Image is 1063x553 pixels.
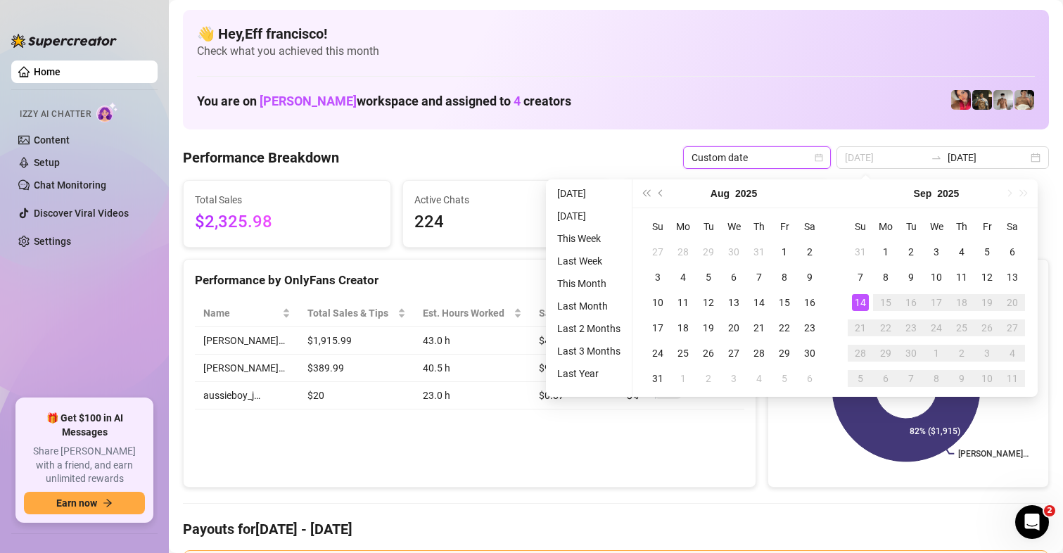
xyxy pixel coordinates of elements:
div: 8 [877,269,894,286]
td: 2025-08-01 [772,239,797,265]
td: 2025-08-31 [645,366,670,391]
td: 2025-08-12 [696,290,721,315]
div: 18 [675,319,692,336]
span: Izzy AI Chatter [20,108,91,121]
td: 2025-10-06 [873,366,898,391]
td: $389.99 [299,355,414,382]
td: 2025-09-13 [1000,265,1025,290]
td: 2025-08-19 [696,315,721,341]
input: Start date [845,150,925,165]
td: 2025-09-27 [1000,315,1025,341]
td: 2025-08-10 [645,290,670,315]
img: Vanessa [951,90,971,110]
span: 224 [414,209,599,236]
a: Discover Viral Videos [34,208,129,219]
h4: Performance Breakdown [183,148,339,167]
td: 2025-09-25 [949,315,974,341]
td: 2025-09-01 [670,366,696,391]
td: 2025-07-27 [645,239,670,265]
td: 2025-09-02 [696,366,721,391]
div: 5 [979,243,995,260]
span: Total Sales & Tips [307,305,395,321]
div: 23 [903,319,919,336]
li: Last Month [552,298,626,314]
div: Performance by OnlyFans Creator [195,271,744,290]
span: swap-right [931,152,942,163]
div: 6 [801,370,818,387]
td: 2025-08-03 [645,265,670,290]
td: 2025-09-18 [949,290,974,315]
th: Mo [873,214,898,239]
td: 2025-09-09 [898,265,924,290]
td: 2025-08-05 [696,265,721,290]
td: 2025-08-20 [721,315,746,341]
iframe: Intercom live chat [1015,505,1049,539]
div: 29 [700,243,717,260]
th: Fr [772,214,797,239]
div: 28 [675,243,692,260]
td: 2025-09-01 [873,239,898,265]
div: 21 [751,319,768,336]
th: Sales / Hour [530,300,618,327]
div: 26 [700,345,717,362]
div: 11 [953,269,970,286]
div: 27 [725,345,742,362]
li: Last Week [552,253,626,269]
div: 2 [953,345,970,362]
td: 2025-08-18 [670,315,696,341]
div: 25 [953,319,970,336]
td: 2025-09-07 [848,265,873,290]
div: 3 [928,243,945,260]
div: 11 [1004,370,1021,387]
div: 1 [928,345,945,362]
th: Tu [898,214,924,239]
div: 2 [700,370,717,387]
td: 2025-07-28 [670,239,696,265]
td: 2025-08-24 [645,341,670,366]
span: Earn now [56,497,97,509]
button: Last year (Control + left) [638,179,654,208]
td: 2025-10-10 [974,366,1000,391]
div: 4 [1004,345,1021,362]
h4: 👋 Hey, Eff francisco ! [197,24,1035,44]
button: Choose a year [735,179,757,208]
td: 2025-08-22 [772,315,797,341]
div: 5 [852,370,869,387]
div: 4 [953,243,970,260]
div: 19 [979,294,995,311]
div: 12 [700,294,717,311]
td: [PERSON_NAME]… [195,355,299,382]
td: 2025-07-31 [746,239,772,265]
td: 2025-10-03 [974,341,1000,366]
td: 2025-10-01 [924,341,949,366]
td: 2025-08-16 [797,290,822,315]
div: 30 [725,243,742,260]
td: 2025-10-07 [898,366,924,391]
td: 2025-09-26 [974,315,1000,341]
div: 17 [649,319,666,336]
span: Share [PERSON_NAME] with a friend, and earn unlimited rewards [24,445,145,486]
li: Last Year [552,365,626,382]
div: 5 [700,269,717,286]
li: [DATE] [552,185,626,202]
input: End date [948,150,1028,165]
div: 28 [852,345,869,362]
div: 18 [953,294,970,311]
div: 30 [903,345,919,362]
div: 22 [877,319,894,336]
span: Sales / Hour [539,305,599,321]
td: 2025-09-16 [898,290,924,315]
td: 2025-10-11 [1000,366,1025,391]
a: Home [34,66,61,77]
td: 2025-08-31 [848,239,873,265]
td: $9.63 [530,355,618,382]
td: 2025-08-04 [670,265,696,290]
td: 2025-08-09 [797,265,822,290]
button: Previous month (PageUp) [654,179,669,208]
td: 2025-07-29 [696,239,721,265]
div: 19 [700,319,717,336]
td: 2025-09-10 [924,265,949,290]
td: 2025-09-11 [949,265,974,290]
div: 1 [776,243,793,260]
td: 2025-08-30 [797,341,822,366]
